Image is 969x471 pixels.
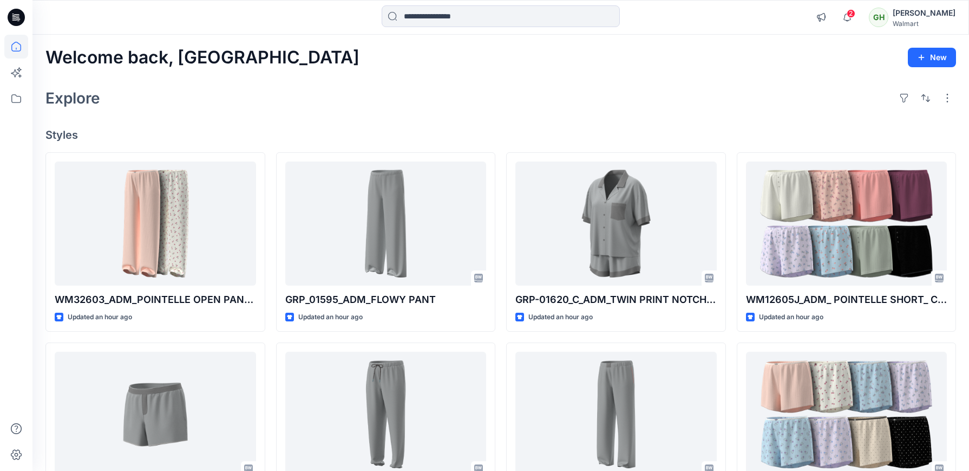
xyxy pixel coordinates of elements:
[298,312,363,323] p: Updated an hour ago
[893,7,955,20] div: [PERSON_NAME]
[68,312,132,323] p: Updated an hour ago
[515,292,717,307] p: GRP-01620_C_ADM_TWIN PRINT NOTCH COLLAR
[55,162,256,286] a: WM32603_ADM_POINTELLE OPEN PANT_COLORWAY
[515,162,717,286] a: GRP-01620_C_ADM_TWIN PRINT NOTCH COLLAR
[908,48,956,67] button: New
[893,20,955,28] div: Walmart
[45,48,359,68] h2: Welcome back, [GEOGRAPHIC_DATA]
[285,162,487,286] a: GRP_01595_ADM_FLOWY PANT
[528,312,593,323] p: Updated an hour ago
[746,292,947,307] p: WM12605J_ADM_ POINTELLE SHORT_ COLORWAY
[759,312,823,323] p: Updated an hour ago
[55,292,256,307] p: WM32603_ADM_POINTELLE OPEN PANT_COLORWAY
[746,162,947,286] a: WM12605J_ADM_ POINTELLE SHORT_ COLORWAY
[847,9,855,18] span: 2
[869,8,888,27] div: GH
[285,292,487,307] p: GRP_01595_ADM_FLOWY PANT
[45,128,956,141] h4: Styles
[45,89,100,107] h2: Explore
